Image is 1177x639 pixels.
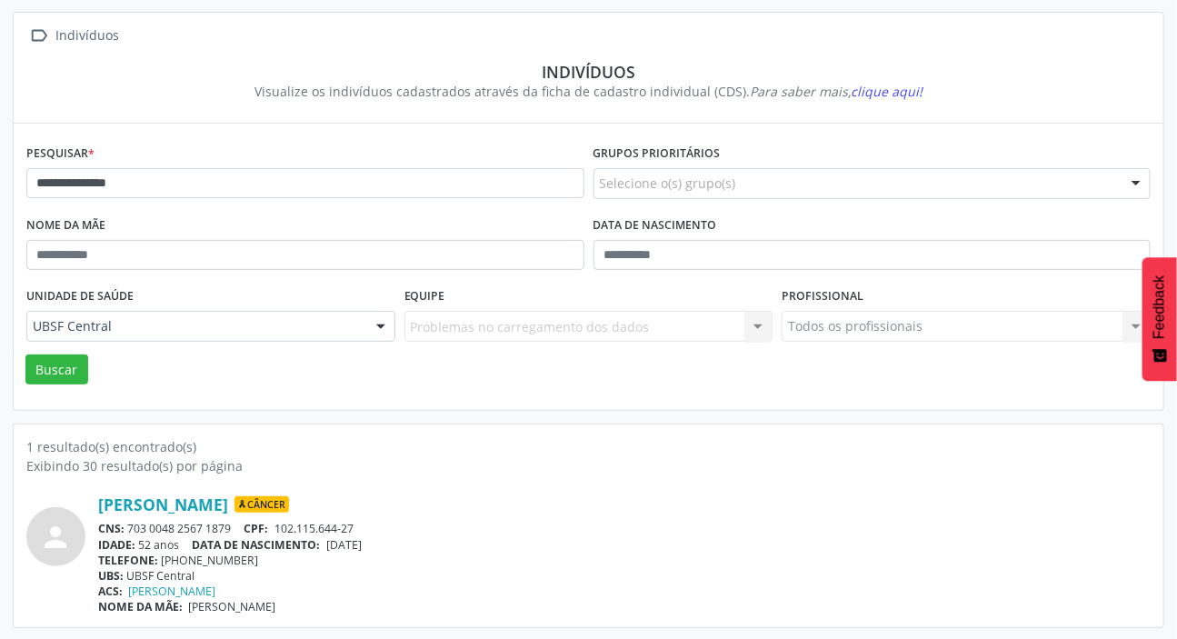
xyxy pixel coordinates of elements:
[98,568,1151,584] div: UBSF Central
[26,283,134,311] label: Unidade de saúde
[98,568,124,584] span: UBS:
[98,537,135,553] span: IDADE:
[593,140,721,168] label: Grupos prioritários
[26,140,95,168] label: Pesquisar
[25,354,88,385] button: Buscar
[274,521,354,536] span: 102.115.644-27
[593,212,717,240] label: Data de nascimento
[98,537,1151,553] div: 52 anos
[404,283,445,311] label: Equipe
[39,82,1138,101] div: Visualize os indivíduos cadastrados através da ficha de cadastro individual (CDS).
[244,521,269,536] span: CPF:
[98,553,158,568] span: TELEFONE:
[782,283,863,311] label: Profissional
[600,174,736,193] span: Selecione o(s) grupo(s)
[33,317,358,335] span: UBSF Central
[750,83,923,100] i: Para saber mais,
[26,212,105,240] label: Nome da mãe
[189,599,276,614] span: [PERSON_NAME]
[234,496,289,513] span: Câncer
[1152,275,1168,339] span: Feedback
[26,437,1151,456] div: 1 resultado(s) encontrado(s)
[326,537,362,553] span: [DATE]
[53,23,123,49] div: Indivíduos
[98,584,123,599] span: ACS:
[26,23,123,49] a:  Indivíduos
[1142,257,1177,381] button: Feedback - Mostrar pesquisa
[98,521,1151,536] div: 703 0048 2567 1879
[98,521,125,536] span: CNS:
[98,553,1151,568] div: [PHONE_NUMBER]
[193,537,321,553] span: DATA DE NASCIMENTO:
[851,83,923,100] span: clique aqui!
[26,23,53,49] i: 
[129,584,216,599] a: [PERSON_NAME]
[98,599,183,614] span: NOME DA MÃE:
[39,62,1138,82] div: Indivíduos
[98,494,228,514] a: [PERSON_NAME]
[40,521,73,554] i: person
[26,456,1151,475] div: Exibindo 30 resultado(s) por página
